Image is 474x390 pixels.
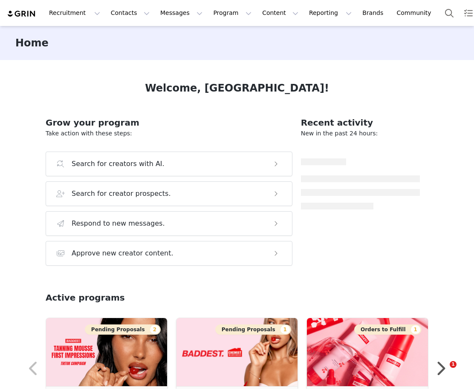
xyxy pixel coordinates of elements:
[85,324,161,335] button: Pending Proposals2
[72,159,165,169] h3: Search for creators with AI.
[301,116,420,129] h2: Recent activity
[357,3,391,23] a: Brands
[46,116,292,129] h2: Grow your program
[215,324,291,335] button: Pending Proposals1
[257,3,303,23] button: Content
[307,318,428,386] img: 2c73135a-8a47-4848-a7fd-940207521d89.jpg
[106,3,155,23] button: Contacts
[72,218,165,229] h3: Respond to new messages.
[7,10,37,18] img: grin logo
[46,181,292,206] button: Search for creator prospects.
[44,3,105,23] button: Recruitment
[354,324,422,335] button: Orders to Fulfill1
[72,248,173,258] h3: Approve new creator content.
[46,211,292,236] button: Respond to new messages.
[46,318,167,386] img: 30105e50-fbc6-491f-abf8-c055b00be18f.png
[432,361,453,381] iframe: Intercom live chat
[176,318,298,386] img: e3dfdf53-ca2f-4265-8276-c5e26eec39b0.jpg
[145,80,329,96] h1: Welcome, [GEOGRAPHIC_DATA]!
[450,361,457,368] span: 1
[72,189,171,199] h3: Search for creator prospects.
[208,3,257,23] button: Program
[46,241,292,266] button: Approve new creator content.
[46,129,292,138] p: Take action with these steps:
[155,3,208,23] button: Messages
[440,3,459,23] button: Search
[46,291,125,304] h2: Active programs
[392,3,440,23] a: Community
[46,152,292,176] button: Search for creators with AI.
[304,3,357,23] button: Reporting
[301,129,420,138] p: New in the past 24 hours:
[15,35,49,51] h3: Home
